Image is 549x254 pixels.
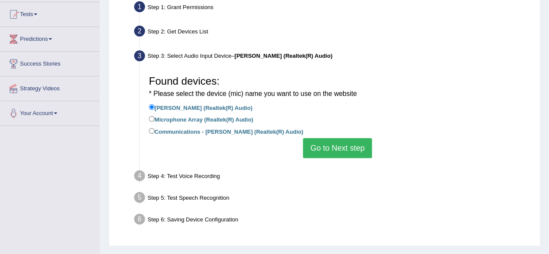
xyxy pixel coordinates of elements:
[0,101,99,123] a: Your Account
[0,2,99,24] a: Tests
[0,27,99,49] a: Predictions
[130,48,536,67] div: Step 3: Select Audio Input Device
[130,189,536,208] div: Step 5: Test Speech Recognition
[0,76,99,98] a: Strategy Videos
[149,104,155,110] input: [PERSON_NAME] (Realtek(R) Audio)
[149,76,526,99] h3: Found devices:
[130,23,536,42] div: Step 2: Get Devices List
[149,128,155,134] input: Communications - [PERSON_NAME] (Realtek(R) Audio)
[0,52,99,73] a: Success Stories
[149,90,357,97] small: * Please select the device (mic) name you want to use on the website
[149,126,303,136] label: Communications - [PERSON_NAME] (Realtek(R) Audio)
[149,102,253,112] label: [PERSON_NAME] (Realtek(R) Audio)
[303,138,372,158] button: Go to Next step
[231,53,332,59] span: –
[130,211,536,230] div: Step 6: Saving Device Configuration
[234,53,332,59] b: [PERSON_NAME] (Realtek(R) Audio)
[149,116,155,122] input: Microphone Array (Realtek(R) Audio)
[130,168,536,187] div: Step 4: Test Voice Recording
[149,114,253,124] label: Microphone Array (Realtek(R) Audio)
